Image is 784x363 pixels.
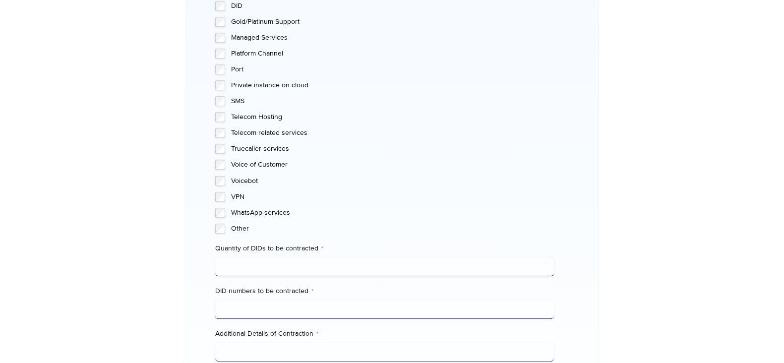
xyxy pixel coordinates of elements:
label: Private instance on cloud [231,80,554,90]
label: Telecom related services [231,128,554,138]
label: SMS [231,96,554,106]
label: DID numbers to be contracted [215,286,554,296]
label: Quantity of DIDs to be contracted [215,243,554,253]
label: Managed Services [231,33,554,43]
label: Other [231,224,554,234]
label: Voicebot [231,176,554,186]
label: DID [231,1,554,11]
label: Gold/Platinum Support [231,17,554,27]
label: Additional Details of Contraction [215,329,554,339]
label: Platform Channel [231,49,554,59]
label: Telecom Hosting [231,112,554,122]
label: WhatsApp services [231,208,554,218]
label: VPN [231,192,554,202]
label: Voice of Customer [231,160,554,170]
label: Truecaller services [231,144,554,154]
label: Port [231,64,554,74]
